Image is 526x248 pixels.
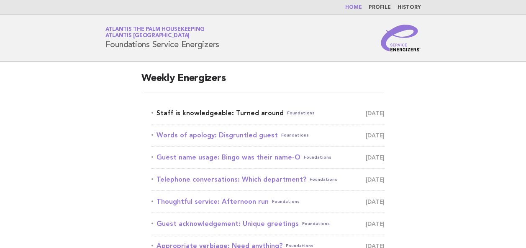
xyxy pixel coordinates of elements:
[369,5,391,10] a: Profile
[398,5,421,10] a: History
[381,25,421,51] img: Service Energizers
[151,218,385,230] a: Guest acknowledgement: Unique greetingsFoundations [DATE]
[366,152,385,163] span: [DATE]
[366,129,385,141] span: [DATE]
[105,27,220,49] h1: Foundations Service Energizers
[151,129,385,141] a: Words of apology: Disgruntled guestFoundations [DATE]
[105,27,205,38] a: Atlantis The Palm HousekeepingAtlantis [GEOGRAPHIC_DATA]
[151,107,385,119] a: Staff is knowledgeable: Turned aroundFoundations [DATE]
[287,107,315,119] span: Foundations
[281,129,309,141] span: Foundations
[272,196,300,208] span: Foundations
[105,33,190,39] span: Atlantis [GEOGRAPHIC_DATA]
[302,218,330,230] span: Foundations
[366,107,385,119] span: [DATE]
[151,196,385,208] a: Thoughtful service: Afternoon runFoundations [DATE]
[151,174,385,185] a: Telephone conversations: Which department?Foundations [DATE]
[151,152,385,163] a: Guest name usage: Bingo was their name-OFoundations [DATE]
[366,218,385,230] span: [DATE]
[345,5,362,10] a: Home
[304,152,331,163] span: Foundations
[366,174,385,185] span: [DATE]
[366,196,385,208] span: [DATE]
[141,72,385,92] h2: Weekly Energizers
[310,174,337,185] span: Foundations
